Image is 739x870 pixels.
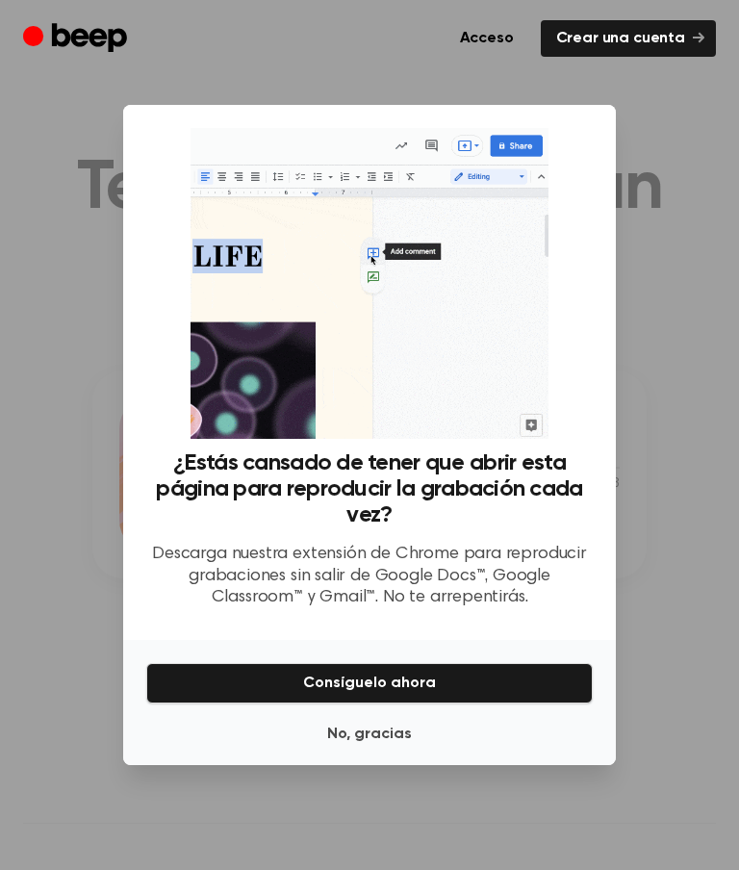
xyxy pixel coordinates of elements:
[146,715,593,754] button: No, gracias
[327,727,412,742] font: No, gracias
[156,451,582,526] font: ¿Estás cansado de tener que abrir esta página para reproducir la grabación cada vez?
[191,128,548,439] img: Extensión de pitido en acción
[23,20,132,58] a: Bip
[460,31,514,46] font: Acceso
[303,676,436,691] font: Consíguelo ahora
[556,31,685,46] font: Crear una cuenta
[146,663,593,704] button: Consíguelo ahora
[541,20,716,57] a: Crear una cuenta
[445,20,529,57] a: Acceso
[152,546,587,606] font: Descarga nuestra extensión de Chrome para reproducir grabaciones sin salir de Google Docs™, Googl...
